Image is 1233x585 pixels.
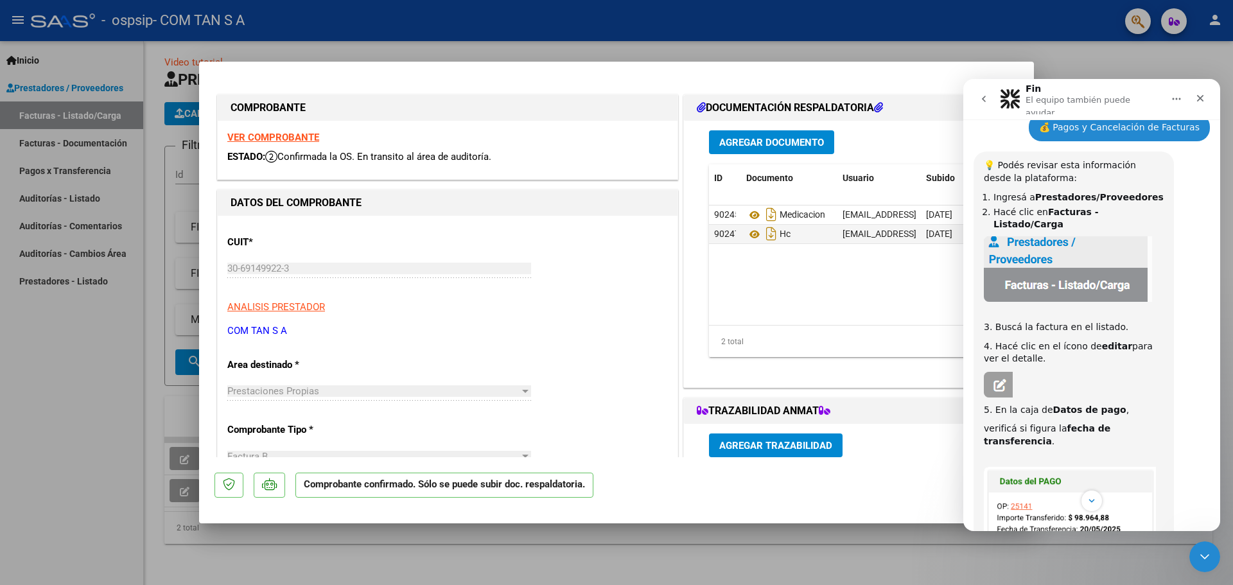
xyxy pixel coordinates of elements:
div: 3. Buscá la factura en el listado. [21,229,200,254]
strong: COMPROBANTE [231,101,306,114]
span: 90245 [714,209,740,220]
button: Agregar Documento [709,130,834,154]
b: Facturas - Listado/Carga [30,128,136,150]
span: 90247 [714,229,740,239]
mat-expansion-panel-header: DOCUMENTACIÓN RESPALDATORIA [684,95,1015,121]
span: Hc [746,229,791,240]
span: [DATE] [926,229,952,239]
p: COM TAN S A [227,324,668,338]
span: [EMAIL_ADDRESS][DOMAIN_NAME] - [PERSON_NAME] [843,229,1060,239]
datatable-header-cell: Usuario [837,164,921,192]
a: VER COMPROBANTE [227,132,319,143]
span: ID [714,173,722,183]
span: Documento [746,173,793,183]
b: Datos de pago [90,326,163,336]
iframe: Intercom live chat [1189,541,1220,572]
h1: TRAZABILIDAD ANMAT [697,403,830,419]
button: Agregar Trazabilidad [709,433,843,457]
i: Descargar documento [763,223,780,244]
span: [DATE] [926,209,952,220]
span: Agregar Trazabilidad [719,440,832,451]
span: Agregar Documento [719,137,824,148]
iframe: Intercom live chat [963,79,1220,531]
div: 💡 Podés revisar esta información desde la plataforma: [21,80,200,105]
div: verificá si figura la . ​​ [21,344,200,381]
p: Comprobante confirmado. Sólo se puede subir doc. respaldatoria. [295,473,593,498]
b: fecha de transferencia [21,344,147,367]
span: Medicacion [746,210,825,220]
mat-expansion-panel-header: TRAZABILIDAD ANMAT [684,398,1015,424]
div: 5. En la caja de , [21,325,200,338]
p: CUIT [227,235,360,250]
span: Prestaciones Propias [227,385,319,397]
span: [EMAIL_ADDRESS][DOMAIN_NAME] - [PERSON_NAME] [843,209,1060,220]
span: Usuario [843,173,874,183]
p: Area destinado * [227,358,360,372]
b: Prestadores/Proveedores [72,113,200,123]
div: 4. Hacé clic en el ícono de para ver el detalle. [21,261,200,286]
div: 2 total [709,326,990,358]
datatable-header-cell: Subido [921,164,985,192]
span: Factura B [227,451,268,462]
span: ANALISIS PRESTADOR [227,301,325,313]
span: Subido [926,173,955,183]
strong: DATOS DEL COMPROBANTE [231,196,362,209]
p: Comprobante Tipo * [227,423,360,437]
li: Ingresá a [30,112,200,125]
datatable-header-cell: ID [709,164,741,192]
span: ESTADO: [227,151,265,162]
div: DOCUMENTACIÓN RESPALDATORIA [684,121,1015,387]
datatable-header-cell: Documento [741,164,837,192]
h1: DOCUMENTACIÓN RESPALDATORIA [697,100,883,116]
button: Scroll to bottom [118,411,139,433]
i: Descargar documento [763,204,780,225]
span: Confirmada la OS. En transito al área de auditoría. [265,151,491,162]
b: editar [139,262,169,272]
li: Hacé clic en [30,127,200,151]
